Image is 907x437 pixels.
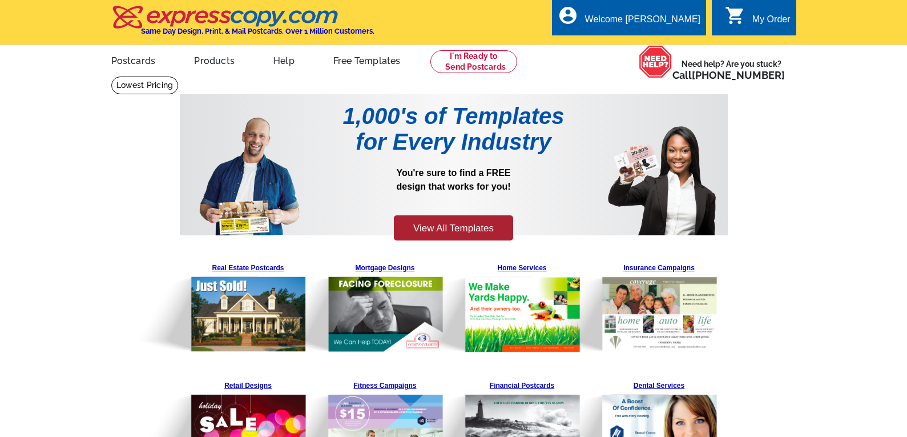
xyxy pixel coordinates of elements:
a: shopping_cart My Order [725,13,791,27]
p: You're sure to find a FREE design that works for you! [317,166,591,214]
img: Pre-Template-Landing%20Page_v1_Mortgage.png [270,259,444,353]
img: Pre-Template-Landing%20Page_v1_Insurance.png [544,259,718,352]
a: Postcards [93,46,174,73]
a: Products [176,46,253,73]
img: Pre-Template-Landing%20Page_v1_Woman.png [608,103,716,235]
img: Pre-Template-Landing%20Page_v1_Real%20Estate.png [133,259,307,352]
i: shopping_cart [725,5,745,26]
img: Pre-Template-Landing%20Page_v1_Man.png [199,103,300,235]
a: Same Day Design, Print, & Mail Postcards. Over 1 Million Customers. [111,14,374,35]
a: Mortgage Designs [325,259,445,353]
a: Real Estate Postcards [188,259,308,352]
i: account_circle [558,5,578,26]
span: Call [672,69,785,81]
a: Insurance Campaigns [599,259,719,352]
div: Welcome [PERSON_NAME] [585,14,700,30]
h1: 1,000's of Templates for Every Industry [317,103,591,155]
div: My Order [752,14,791,30]
img: help [639,45,672,78]
img: Pre-Template-Landing%20Page_v1_Home%20Services.png [407,259,581,352]
iframe: LiveChat chat widget [747,401,907,437]
a: [PHONE_NUMBER] [692,69,785,81]
a: Free Templates [315,46,419,73]
span: Need help? Are you stuck? [672,58,791,81]
h4: Same Day Design, Print, & Mail Postcards. Over 1 Million Customers. [141,27,374,35]
a: View All Templates [394,215,513,241]
a: Help [255,46,313,73]
a: Home Services [462,259,582,352]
